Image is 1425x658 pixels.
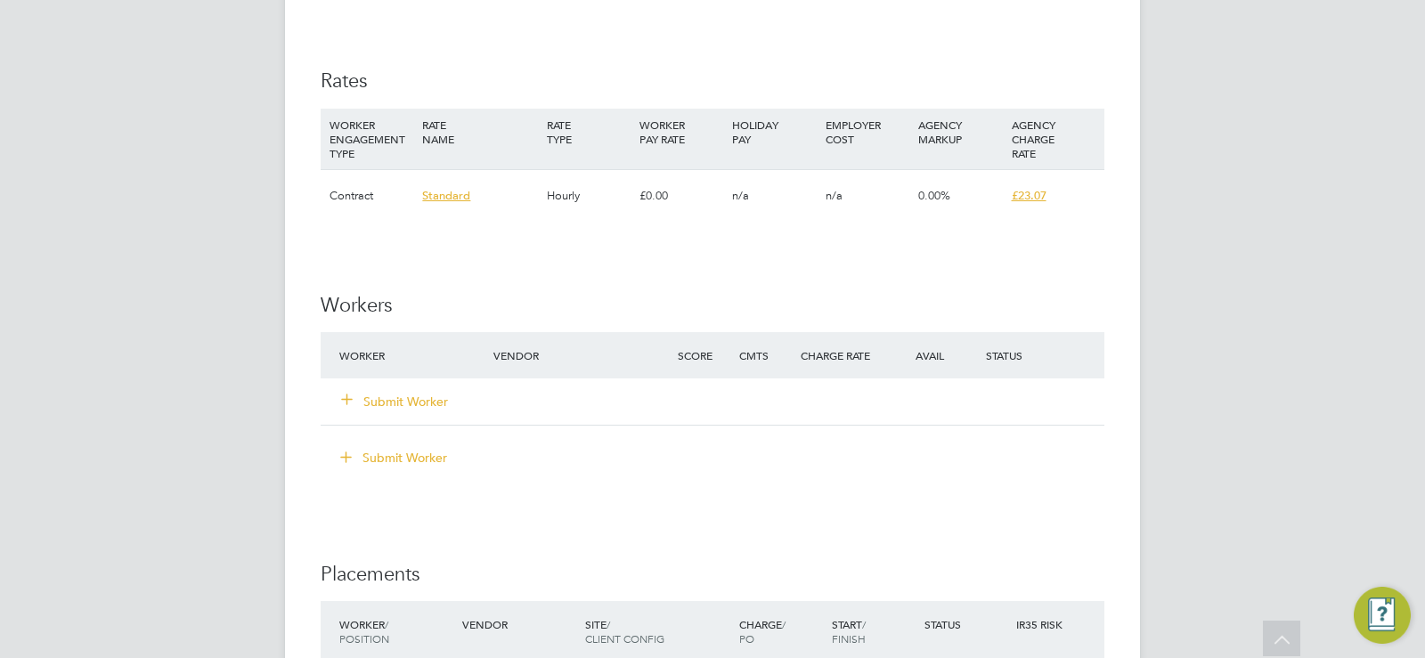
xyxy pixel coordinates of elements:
div: Site [581,608,735,654]
button: Submit Worker [342,393,449,410]
span: n/a [732,188,749,203]
div: Status [920,608,1013,640]
div: Contract [325,170,418,222]
div: Worker [335,608,458,654]
div: Vendor [458,608,581,640]
span: £23.07 [1012,188,1046,203]
span: / Position [339,617,389,646]
div: Worker [335,339,489,371]
button: Engage Resource Center [1354,587,1411,644]
h3: Placements [321,562,1104,588]
div: IR35 Risk [1012,608,1073,640]
div: EMPLOYER COST [821,109,914,155]
div: Vendor [489,339,673,371]
div: RATE NAME [418,109,541,155]
span: Standard [422,188,470,203]
span: / Client Config [585,617,664,646]
div: Charge [735,608,827,654]
div: WORKER PAY RATE [635,109,728,155]
div: £0.00 [635,170,728,222]
h3: Rates [321,69,1104,94]
span: / Finish [832,617,866,646]
div: HOLIDAY PAY [728,109,820,155]
div: Cmts [735,339,796,371]
div: AGENCY CHARGE RATE [1007,109,1100,169]
div: AGENCY MARKUP [914,109,1006,155]
span: 0.00% [918,188,950,203]
div: Avail [889,339,981,371]
div: Charge Rate [796,339,889,371]
div: Status [981,339,1104,371]
div: Score [673,339,735,371]
button: Submit Worker [328,443,461,472]
h3: Workers [321,293,1104,319]
span: / PO [739,617,786,646]
span: n/a [826,188,843,203]
div: Start [827,608,920,654]
div: RATE TYPE [542,109,635,155]
div: WORKER ENGAGEMENT TYPE [325,109,418,169]
div: Hourly [542,170,635,222]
